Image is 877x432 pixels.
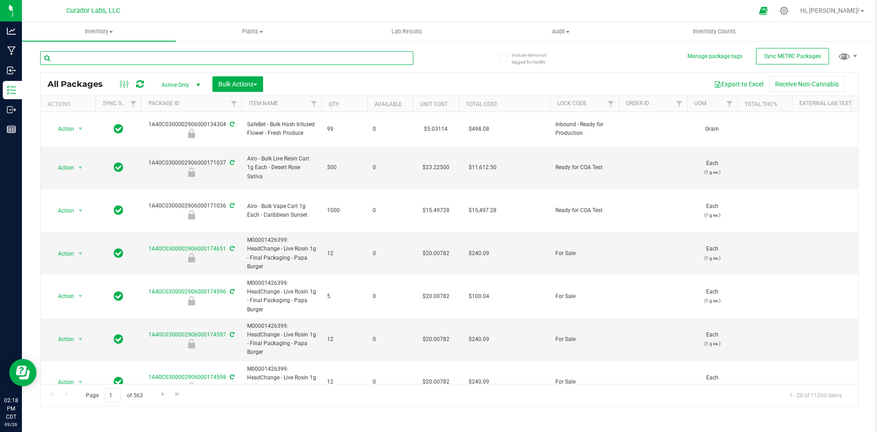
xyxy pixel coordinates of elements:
td: $23.22500 [413,147,459,190]
span: Each [692,288,732,305]
div: 1A40C0300002906000171036 [140,202,243,219]
span: select [75,123,86,135]
span: Each [692,373,732,391]
a: Filter [722,96,737,112]
div: For Sale [140,296,243,305]
span: Action [50,123,74,135]
a: Filter [603,96,618,112]
a: UOM [694,100,706,107]
p: (1 g ea.) [692,168,732,176]
span: Sync from Compliance System [228,331,234,338]
button: Bulk Actions [212,76,263,92]
span: 0 [373,206,407,215]
a: External Lab Test Result [799,100,871,107]
a: Total Cost [466,101,497,107]
inline-svg: Manufacturing [7,46,16,55]
p: (1 g ea.) [692,254,732,262]
span: Action [50,204,74,217]
span: M00001426399: HeadChange - Live Rosin 1g - Final Packaging - Papa Burger [247,236,316,271]
inline-svg: Inventory [7,85,16,95]
inline-svg: Outbound [7,105,16,114]
span: Action [50,161,74,174]
a: 1A40C0300002906000174596 [148,288,226,295]
span: Lab Results [379,27,434,36]
span: For Sale [555,249,613,258]
button: Manage package tags [687,53,742,60]
a: Plants [176,22,330,41]
a: Audit [484,22,638,41]
a: Filter [672,96,687,112]
span: Each [692,331,732,348]
span: 5 [327,292,362,301]
div: Ready for COA Test [140,168,243,177]
span: For Sale [555,378,613,386]
a: Go to the last page [171,388,184,400]
span: For Sale [555,335,613,344]
span: $240.09 [464,375,494,389]
a: Sync Status [103,100,138,107]
span: Open Ecommerce Menu [753,2,774,20]
div: Actions [48,101,92,107]
p: 09/26 [4,421,18,428]
a: Filter [306,96,322,112]
span: select [75,247,86,260]
span: 99 [327,125,362,133]
span: Inbound - Ready for Production [555,120,613,138]
span: For Sale [555,292,613,301]
td: $5.03114 [413,112,459,147]
span: In Sync [114,161,123,174]
span: 500 [327,163,362,172]
span: Airo - Bulk Vape Cart 1g Each - Caribbean Sunset [247,202,316,219]
span: Each [692,159,732,176]
p: (1 g ea.) [692,211,732,219]
span: select [75,376,86,389]
span: Airo - Bulk Live Resin Cart 1g Each - Desert Rose Sativa [247,155,316,181]
span: $15,497.28 [464,204,501,217]
span: select [75,161,86,174]
span: SafeBet - Bulk Hash Infused Flower - Fresh Produce [247,120,316,138]
a: 1A40C0300002906000174597 [148,331,226,338]
span: Include items not tagged for facility [512,52,557,65]
a: 1A40C0300002906000174598 [148,374,226,380]
span: Inventory [22,27,176,36]
a: Filter [126,96,141,112]
a: Item Name [249,100,278,107]
iframe: Resource center [9,359,37,386]
span: 0 [373,163,407,172]
td: $15.49728 [413,189,459,232]
a: Lab Results [330,22,484,41]
div: Manage settings [778,6,790,15]
p: 02:18 PM CDT [4,396,18,421]
span: Inventory Counts [681,27,748,36]
span: $498.08 [464,123,494,136]
span: Page of 563 [78,388,150,402]
span: select [75,333,86,346]
span: Action [50,376,74,389]
span: All Packages [48,79,112,89]
span: Sync from Compliance System [228,245,234,252]
a: Available [375,101,402,107]
p: (1 g ea.) [692,382,732,391]
span: 1000 [327,206,362,215]
div: Ready for COA Test [140,210,243,219]
span: 0 [373,378,407,386]
button: Receive Non-Cannabis [769,76,845,92]
span: $240.09 [464,333,494,346]
span: In Sync [114,123,123,135]
span: Ready for COA Test [555,206,613,215]
span: In Sync [114,375,123,388]
span: 0 [373,292,407,301]
inline-svg: Analytics [7,27,16,36]
div: 1A40C0300002906000171037 [140,159,243,176]
span: Gram [692,125,732,133]
span: Curador Labs, LLC [66,7,120,15]
span: Sync from Compliance System [228,288,234,295]
span: 0 [373,125,407,133]
div: For Sale [140,339,243,348]
span: Sync METRC Packages [764,53,821,59]
a: Total THC% [745,101,777,107]
a: Filter [227,96,242,112]
a: Lock Code [557,100,586,107]
td: $20.00782 [413,318,459,361]
a: 1A40C0300002906000174651 [148,245,226,252]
